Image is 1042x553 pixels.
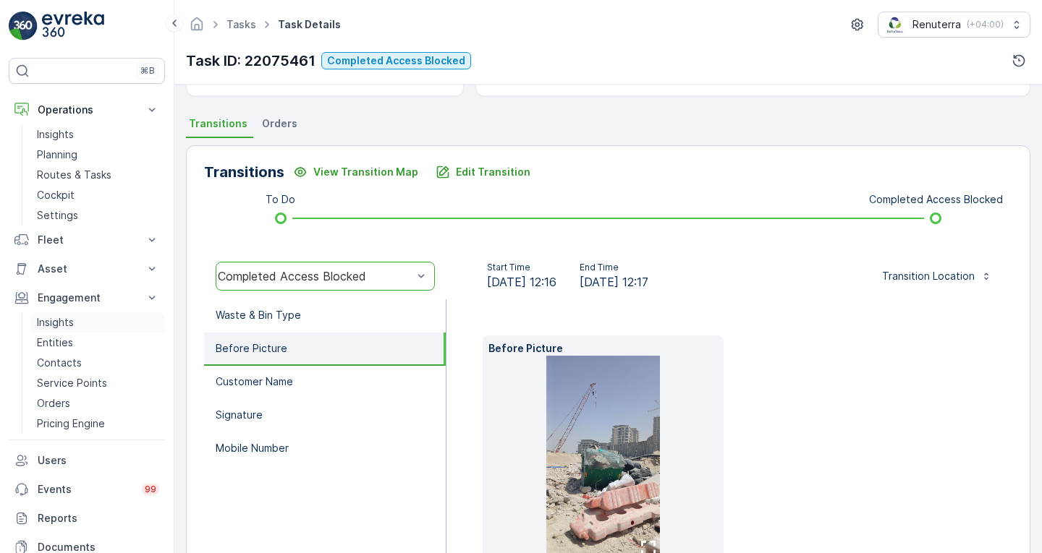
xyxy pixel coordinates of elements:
p: Renuterra [912,17,961,32]
p: - [302,94,448,108]
p: Orders [37,396,70,411]
button: Fleet [9,226,165,254]
a: Insights [31,124,165,145]
div: Completed Access Blocked [218,270,412,283]
button: Completed Access Blocked [321,52,471,69]
button: View Transition Map [284,160,427,184]
p: Before Picture [216,341,287,356]
p: Before Picture [488,341,718,356]
button: Edit Transition [427,160,539,184]
p: ⌘B [140,65,155,77]
a: Pricing Engine [31,413,165,434]
button: Engagement [9,283,165,312]
p: Start Time [487,262,556,273]
p: Settings [37,208,78,223]
a: Contacts [31,353,165,373]
p: Asset [38,262,136,276]
p: Completed Access Blocked [869,192,1003,207]
img: logo_light-DOdMpM7g.png [42,12,104,40]
p: View Transition Map [313,165,418,179]
a: Entities [31,333,165,353]
img: logo [9,12,38,40]
p: Time Window [198,94,296,108]
p: Contacts [37,356,82,370]
span: [DATE] 12:16 [487,273,556,291]
p: Events [38,482,133,497]
p: Pricing Engine [37,416,105,431]
p: ( +04:00 ) [967,19,1004,30]
p: Insights [37,127,74,142]
a: Reports [9,504,165,533]
p: Users [38,453,159,468]
p: Operations [38,103,136,117]
p: Mobile Number [216,441,289,455]
p: Edit Transition [456,165,530,179]
span: Task Details [275,17,344,32]
img: Screenshot_2024-07-26_at_13.33.01.png [884,17,907,33]
p: Routes & Tasks [37,168,111,182]
a: Routes & Tasks [31,165,165,185]
p: Planning [37,147,77,162]
p: Engagement [38,291,136,305]
a: Insights [31,312,165,333]
button: Renuterra(+04:00) [878,12,1030,38]
a: Homepage [189,22,205,34]
p: 99 [145,484,156,495]
span: Transitions [189,116,247,131]
p: Entities [37,335,73,350]
p: Customer Name [216,374,293,389]
p: Transitions [204,161,284,183]
p: Task ID: 22075461 [186,50,315,72]
p: Transition Location [882,269,975,283]
p: Service Points [37,376,107,390]
a: Orders [31,393,165,413]
p: Completed Access Blocked [327,53,465,68]
button: Operations [9,95,165,124]
a: Cockpit [31,185,165,205]
a: Service Points [31,373,165,393]
p: Cockpit [37,188,75,202]
span: [DATE] 12:17 [580,273,648,291]
a: Events99 [9,475,165,504]
p: To Do [266,192,295,207]
button: Transition Location [873,265,1001,288]
span: Orders [262,116,297,131]
a: Planning [31,145,165,165]
a: Settings [31,205,165,226]
a: Users [9,446,165,475]
p: Fleet [38,233,136,247]
p: Signature [216,408,263,422]
p: Insights [37,315,74,330]
p: Reports [38,511,159,526]
a: Tasks [226,18,256,30]
p: Waste & Bin Type [216,308,301,322]
button: Asset [9,254,165,283]
p: End Time [580,262,648,273]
